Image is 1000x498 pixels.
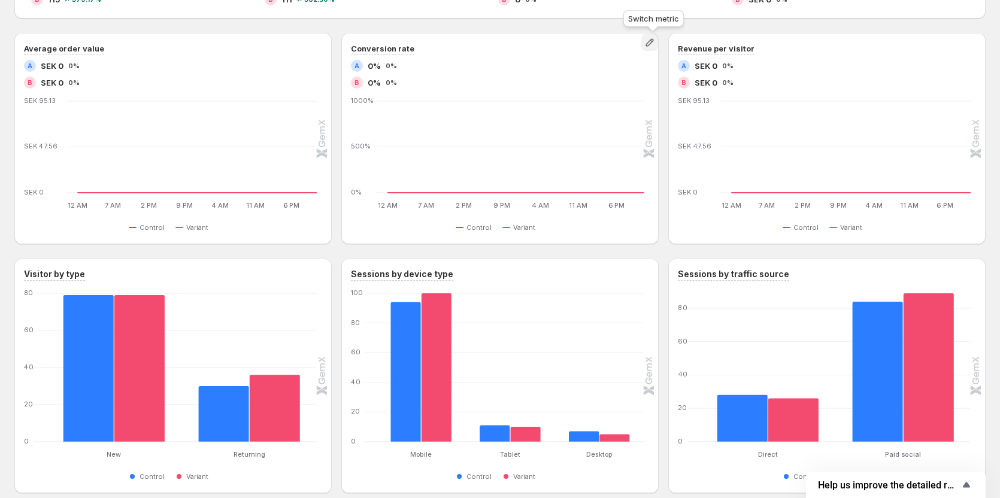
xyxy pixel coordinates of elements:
text: SEK 95.13 [24,96,56,105]
text: 2 PM [456,201,472,209]
rect: Control 28 [717,366,768,442]
text: SEK 0 [24,188,44,196]
span: SEK 0 [41,77,63,89]
text: 6 PM [937,201,954,209]
span: Control [793,472,819,481]
span: 0% [722,62,734,69]
text: 20 [678,403,687,412]
text: Tablet [500,450,520,458]
text: 80 [24,289,33,297]
span: Variant [840,223,862,232]
text: Desktop [586,450,613,458]
g: Tablet: Control 11,Variant 10 [466,293,555,442]
text: 11 AM [247,201,265,209]
button: Control [456,220,496,235]
g: Paid social: Control 84,Variant 89 [835,293,971,442]
rect: Control 94 [390,293,421,442]
text: New [107,450,121,458]
span: Control [140,223,165,232]
span: SEK 0 [41,60,63,72]
span: 0% [386,79,397,86]
text: Returning [234,450,265,458]
text: 7 AM [105,201,122,209]
rect: Control 7 [569,403,599,442]
span: SEK 0 [695,77,717,89]
h2: A [681,62,686,69]
span: Help us improve the detailed report for A/B campaigns [818,479,959,491]
h2: B [681,79,686,86]
text: 40 [24,363,34,371]
rect: Control 79 [63,293,114,442]
h3: Sessions by device type [351,268,453,280]
rect: Control 11 [480,397,510,442]
text: 7 AM [418,201,434,209]
text: SEK 95.13 [678,96,710,105]
text: 40 [678,371,687,379]
text: 20 [24,400,33,408]
span: SEK 0 [695,60,717,72]
text: 7 AM [759,201,775,209]
text: 6 PM [283,201,300,209]
text: 0 [678,437,683,445]
rect: Variant 5 [599,406,630,442]
text: 100 [351,289,363,297]
span: 0% [68,79,80,86]
rect: Control 30 [199,357,250,442]
button: Variant [829,220,867,235]
text: Paid social [885,450,921,458]
text: 6 PM [608,201,625,209]
rect: Variant 100 [421,293,451,442]
text: Mobile [410,450,432,458]
h2: A [28,62,32,69]
text: 12 AM [378,201,398,209]
text: 60 [351,348,360,356]
text: 11 AM [901,201,919,209]
text: 9 PM [830,201,847,209]
h2: B [28,79,32,86]
span: 0% [68,62,80,69]
text: 2 PM [141,201,157,209]
text: 0% [351,188,362,196]
text: 9 PM [494,201,511,209]
button: Variant [175,469,213,484]
h2: A [354,62,359,69]
h2: B [354,79,359,86]
button: Control [456,469,496,484]
text: 12 AM [68,201,87,209]
g: Mobile: Control 94,Variant 100 [377,293,466,442]
button: Control [783,469,823,484]
span: 0% [386,62,397,69]
g: Desktop: Control 7,Variant 5 [554,293,644,442]
button: Control [129,469,169,484]
rect: Variant 10 [510,398,541,442]
span: Variant [513,472,535,481]
text: 4 AM [211,201,229,209]
h3: Conversion rate [351,42,414,54]
span: Control [466,472,492,481]
g: Direct: Control 28,Variant 26 [700,293,835,442]
text: 4 AM [532,201,549,209]
text: 1000% [351,96,374,105]
text: 2 PM [795,201,811,209]
button: Show survey - Help us improve the detailed report for A/B campaigns [818,478,974,492]
button: Variant [829,469,867,484]
span: Variant [513,223,535,232]
text: 4 AM [865,201,883,209]
span: Control [140,472,165,481]
button: Control [783,220,823,235]
span: 0% [368,77,381,89]
text: 40 [351,378,360,386]
span: Control [466,223,492,232]
h3: Average order value [24,42,104,54]
text: SEK 0 [678,188,698,196]
text: 20 [351,407,360,415]
h3: Revenue per visitor [678,42,754,54]
button: Control [129,220,169,235]
text: Direct [758,450,778,458]
text: 60 [678,337,687,345]
rect: Variant 79 [114,293,165,442]
text: 500% [351,142,371,151]
text: 0 [24,437,29,445]
button: Variant [175,220,213,235]
rect: Variant 26 [768,370,819,442]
